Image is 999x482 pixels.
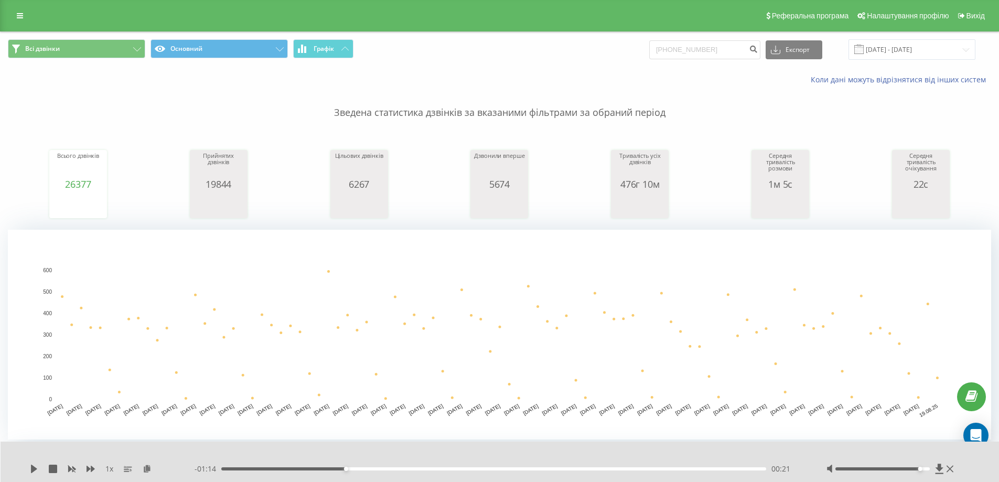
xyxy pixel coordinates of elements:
text: [DATE] [750,403,768,416]
text: [DATE] [123,403,140,416]
div: Середня тривалість очікування [895,153,947,179]
text: 400 [43,310,52,316]
text: [DATE] [484,403,501,416]
text: [DATE] [636,403,653,416]
text: [DATE] [313,403,330,416]
text: [DATE] [541,403,558,416]
text: [DATE] [66,403,83,416]
div: Середня тривалість розмови [754,153,807,179]
span: Графік [314,45,334,52]
svg: A chart. [8,230,991,440]
text: [DATE] [370,403,387,416]
text: [DATE] [408,403,425,416]
span: Реферальна програма [772,12,849,20]
button: Експорт [766,40,822,59]
text: [DATE] [294,403,311,416]
text: [DATE] [884,403,901,416]
text: [DATE] [769,403,787,416]
text: [DATE] [351,403,368,416]
div: 19844 [192,179,245,189]
text: [DATE] [503,403,520,416]
text: [DATE] [560,403,577,416]
text: [DATE] [446,403,463,416]
div: 22с [895,179,947,189]
text: [DATE] [275,403,292,416]
text: [DATE] [427,403,444,416]
div: A chart. [895,189,947,221]
div: Прийнятих дзвінків [192,153,245,179]
button: Всі дзвінки [8,39,145,58]
svg: A chart. [192,189,245,221]
svg: A chart. [614,189,666,221]
text: [DATE] [865,403,882,416]
text: [DATE] [465,403,482,416]
text: [DATE] [389,403,406,416]
text: [DATE] [522,403,540,416]
text: [DATE] [218,403,235,416]
span: Всі дзвінки [25,45,60,53]
span: - 01:14 [195,464,221,474]
div: Всього дзвінків [52,153,104,179]
text: [DATE] [903,403,920,416]
button: Графік [293,39,353,58]
input: Пошук за номером [649,40,760,59]
text: [DATE] [655,403,672,416]
text: [DATE] [598,403,616,416]
div: 5674 [473,179,525,189]
text: 300 [43,332,52,338]
text: [DATE] [256,403,273,416]
text: [DATE] [788,403,805,416]
text: [DATE] [712,403,729,416]
text: [DATE] [142,403,159,416]
text: [DATE] [47,403,64,416]
text: [DATE] [808,403,825,416]
span: 1 x [105,464,113,474]
div: Open Intercom Messenger [963,423,989,448]
text: [DATE] [332,403,349,416]
div: 1м 5с [754,179,807,189]
div: Дзвонили вперше [473,153,525,179]
text: [DATE] [199,403,216,416]
div: 26377 [52,179,104,189]
svg: A chart. [52,189,104,221]
text: [DATE] [617,403,635,416]
text: 600 [43,267,52,273]
text: 100 [43,375,52,381]
div: 476г 10м [614,179,666,189]
text: [DATE] [160,403,178,416]
span: 00:21 [771,464,790,474]
button: Основний [151,39,288,58]
div: 6267 [333,179,385,189]
svg: A chart. [754,189,807,221]
text: 200 [43,354,52,359]
text: 19.08.25 [918,403,939,418]
text: [DATE] [579,403,596,416]
div: Цільових дзвінків [333,153,385,179]
text: [DATE] [845,403,863,416]
text: 0 [49,397,52,402]
div: Accessibility label [918,467,922,471]
text: [DATE] [180,403,197,416]
a: Коли дані можуть відрізнятися вiд інших систем [811,74,991,84]
text: [DATE] [674,403,692,416]
text: [DATE] [732,403,749,416]
text: [DATE] [826,403,844,416]
text: [DATE] [237,403,254,416]
svg: A chart. [473,189,525,221]
text: [DATE] [693,403,711,416]
svg: A chart. [333,189,385,221]
text: [DATE] [84,403,102,416]
p: Зведена статистика дзвінків за вказаними фільтрами за обраний період [8,85,991,120]
text: 500 [43,289,52,295]
text: [DATE] [103,403,121,416]
div: Тривалість усіх дзвінків [614,153,666,179]
div: Accessibility label [343,467,348,471]
span: Налаштування профілю [867,12,949,20]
